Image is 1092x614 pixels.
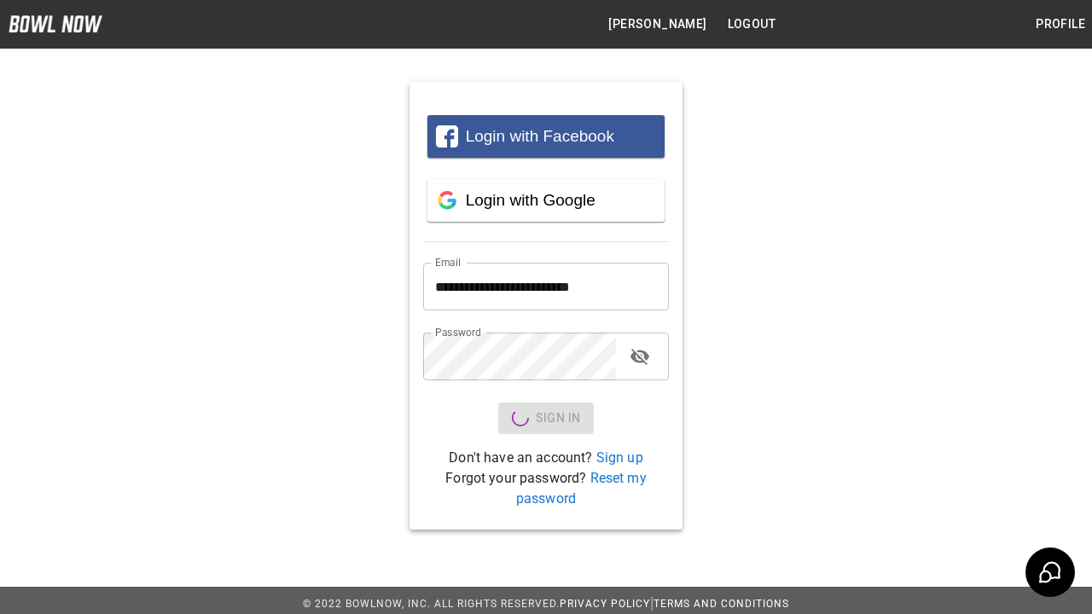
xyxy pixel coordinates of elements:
[9,15,102,32] img: logo
[303,598,560,610] span: © 2022 BowlNow, Inc. All Rights Reserved.
[596,449,643,466] a: Sign up
[721,9,782,40] button: Logout
[601,9,713,40] button: [PERSON_NAME]
[1029,9,1092,40] button: Profile
[560,598,650,610] a: Privacy Policy
[623,339,657,374] button: toggle password visibility
[427,179,665,222] button: Login with Google
[466,127,614,145] span: Login with Facebook
[427,115,665,158] button: Login with Facebook
[423,468,669,509] p: Forgot your password?
[516,470,647,507] a: Reset my password
[653,598,789,610] a: Terms and Conditions
[423,448,669,468] p: Don't have an account?
[466,191,595,209] span: Login with Google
